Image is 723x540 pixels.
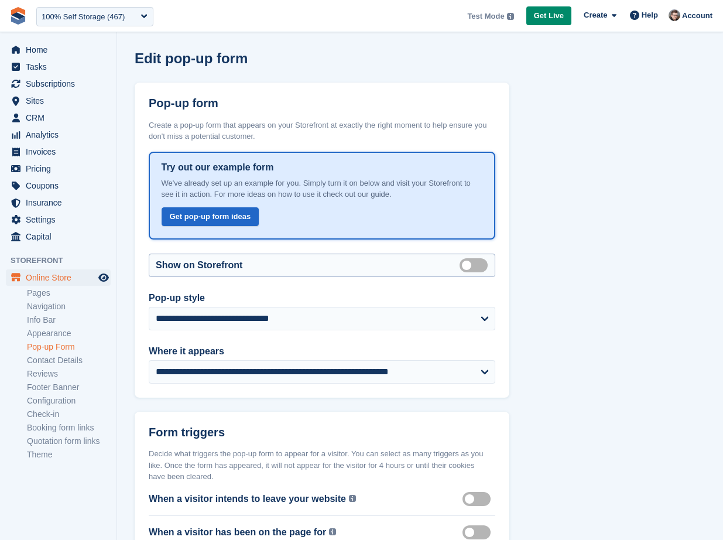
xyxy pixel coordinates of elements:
a: Preview store [97,271,111,285]
div: Show on Storefront [149,254,495,277]
a: menu [6,228,111,245]
span: Sites [26,93,96,109]
label: Where it appears [149,344,495,358]
h1: Edit pop-up form [135,50,248,66]
a: menu [6,269,111,286]
span: Create [584,9,607,21]
img: icon-info-grey-7440780725fd019a000dd9b08b2336e03edf1995a4989e88bcd33f0948082b44.svg [329,528,336,535]
span: Capital [26,228,96,245]
span: Pricing [26,160,96,177]
span: Test Mode [467,11,504,22]
a: menu [6,110,111,126]
a: menu [6,93,111,109]
a: menu [6,160,111,177]
label: Exit intent enabled [462,498,495,500]
a: Navigation [27,301,111,312]
img: icon-info-grey-7440780725fd019a000dd9b08b2336e03edf1995a4989e88bcd33f0948082b44.svg [349,495,356,502]
a: Appearance [27,328,111,339]
a: menu [6,143,111,160]
span: Help [642,9,658,21]
span: Account [682,10,712,22]
a: menu [6,76,111,92]
span: Analytics [26,127,96,143]
a: menu [6,211,111,228]
span: Invoices [26,143,96,160]
a: Footer Banner [27,382,111,393]
a: Contact Details [27,355,111,366]
a: Configuration [27,395,111,406]
label: When a visitor intends to leave your website [149,492,346,506]
span: CRM [26,110,96,126]
h2: Pop-up form [149,97,218,110]
a: Check-in [27,409,111,420]
a: Pop-up Form [27,341,111,353]
label: Time on page enabled [462,531,495,533]
span: Subscriptions [26,76,96,92]
a: menu [6,177,111,194]
p: We've already set up an example for you. Simply turn it on below and visit your Storefront to see... [162,177,483,200]
a: Pages [27,288,111,299]
img: stora-icon-8386f47178a22dfd0bd8f6a31ec36ba5ce8667c1dd55bd0f319d3a0aa187defe.svg [9,7,27,25]
a: Reviews [27,368,111,380]
a: Info Bar [27,315,111,326]
img: icon-info-grey-7440780725fd019a000dd9b08b2336e03edf1995a4989e88bcd33f0948082b44.svg [507,13,514,20]
a: Get Live [526,6,571,26]
h2: Form triggers [149,426,225,439]
div: 100% Self Storage (467) [42,11,125,23]
span: Coupons [26,177,96,194]
span: Get Live [534,10,564,22]
label: Pop-up style [149,291,495,305]
span: Storefront [11,255,116,266]
a: Quotation form links [27,436,111,447]
a: menu [6,194,111,211]
div: Create a pop-up form that appears on your Storefront at exactly the right moment to help ensure y... [149,119,495,142]
a: menu [6,59,111,75]
label: Enabled [460,264,492,266]
a: Theme [27,449,111,460]
img: Steven Hylands [669,9,680,21]
span: Insurance [26,194,96,211]
a: Booking form links [27,422,111,433]
label: When a visitor has been on the page for [149,525,326,539]
div: Decide what triggers the pop-up form to appear for a visitor. You can select as many triggers as ... [149,448,495,483]
a: menu [6,127,111,143]
h3: Try out our example form [162,162,483,173]
span: Tasks [26,59,96,75]
a: menu [6,42,111,58]
span: Settings [26,211,96,228]
a: Get pop-up form ideas [162,207,259,227]
span: Home [26,42,96,58]
span: Online Store [26,269,96,286]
